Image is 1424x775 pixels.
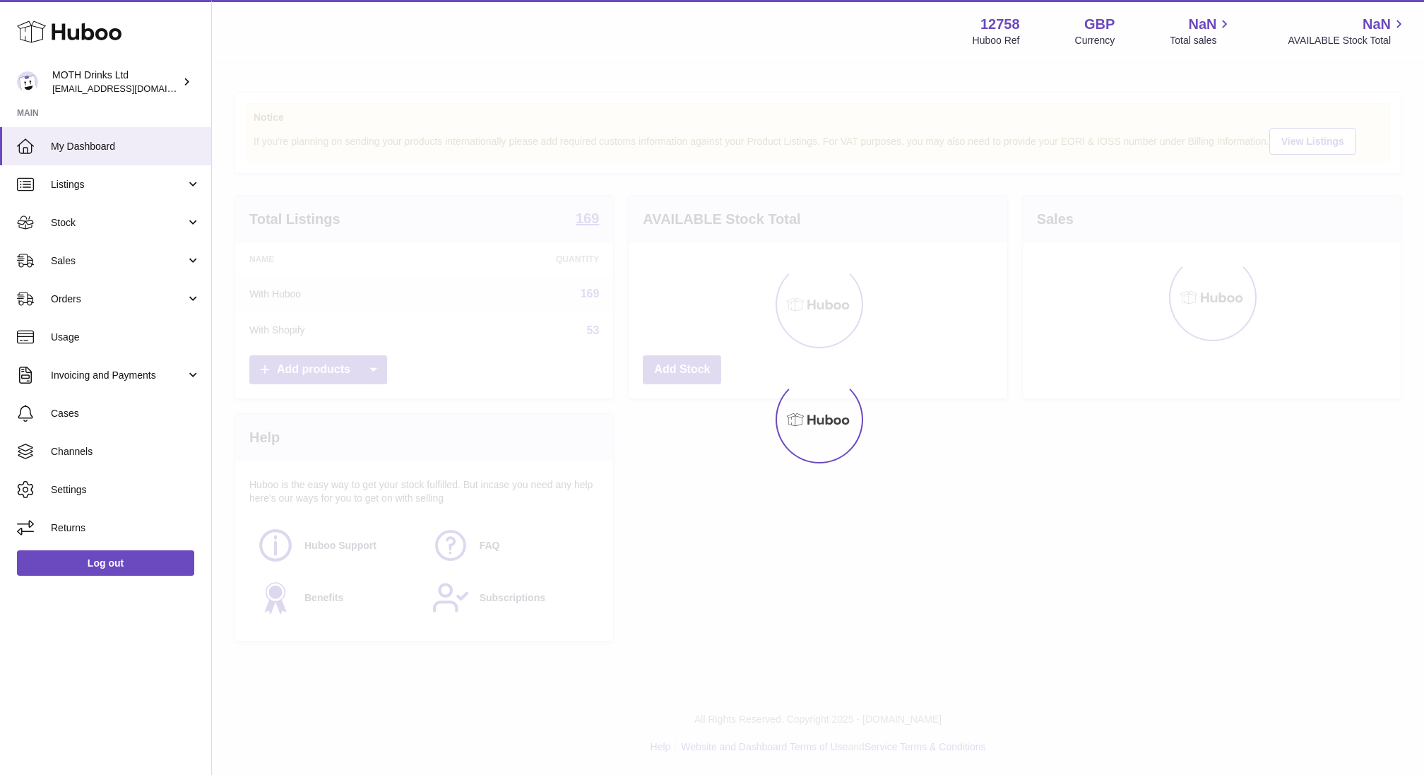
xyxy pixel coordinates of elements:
[51,254,186,268] span: Sales
[1075,34,1115,47] div: Currency
[52,83,208,94] span: [EMAIL_ADDRESS][DOMAIN_NAME]
[1363,15,1391,34] span: NaN
[51,369,186,382] span: Invoicing and Payments
[51,521,201,535] span: Returns
[973,34,1020,47] div: Huboo Ref
[52,69,179,95] div: MOTH Drinks Ltd
[980,15,1020,34] strong: 12758
[1084,15,1115,34] strong: GBP
[1288,34,1407,47] span: AVAILABLE Stock Total
[1170,34,1233,47] span: Total sales
[1288,15,1407,47] a: NaN AVAILABLE Stock Total
[17,550,194,576] a: Log out
[51,331,201,344] span: Usage
[51,483,201,497] span: Settings
[51,292,186,306] span: Orders
[1188,15,1216,34] span: NaN
[1170,15,1233,47] a: NaN Total sales
[51,407,201,420] span: Cases
[51,178,186,191] span: Listings
[51,445,201,459] span: Channels
[51,216,186,230] span: Stock
[17,71,38,93] img: orders@mothdrinks.com
[51,140,201,153] span: My Dashboard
